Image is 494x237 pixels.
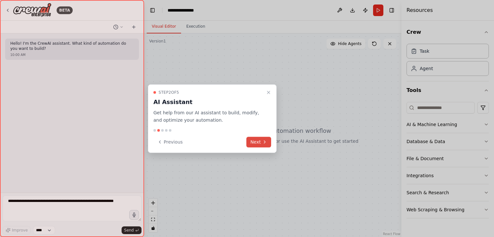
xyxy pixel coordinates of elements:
[159,90,179,95] span: Step 2 of 5
[153,109,263,124] p: Get help from our AI assistant to build, modify, and optimize your automation.
[153,137,187,147] button: Previous
[153,97,263,106] h3: AI Assistant
[265,88,272,96] button: Close walkthrough
[246,137,271,147] button: Next
[148,6,157,15] button: Hide left sidebar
